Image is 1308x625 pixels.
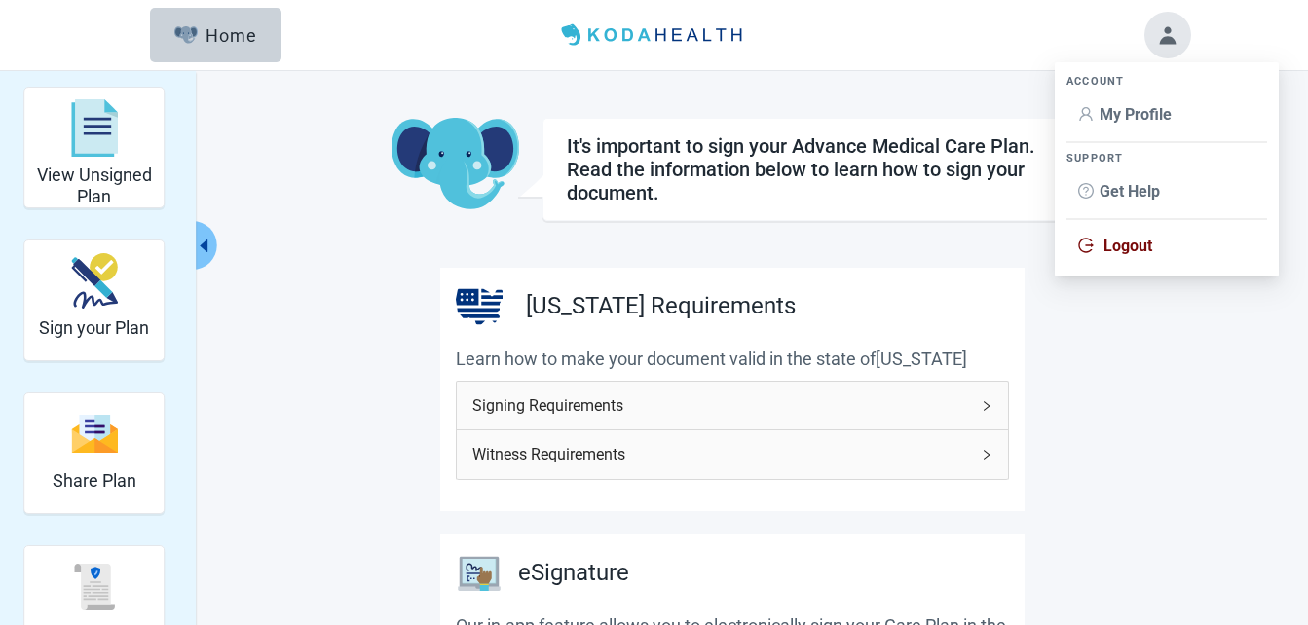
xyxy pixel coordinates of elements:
div: Share Plan [23,392,165,514]
p: Learn how to make your document valid in the state of [US_STATE] [456,346,1009,373]
span: logout [1078,238,1094,253]
span: Get Help [1100,182,1160,201]
h3: [US_STATE] Requirements [526,288,796,325]
img: svg%3e [71,99,118,158]
div: SUPPORT [1066,151,1267,165]
span: user [1078,106,1094,122]
div: ACCOUNT [1066,74,1267,89]
img: svg%3e [71,564,118,610]
img: Elephant [174,26,199,44]
div: Signing Requirements [457,382,1008,429]
span: Witness Requirements [472,442,969,466]
div: Home [174,25,258,45]
span: Logout [1103,237,1152,255]
img: Koda Health [553,19,754,51]
div: Witness Requirements [457,430,1008,478]
img: make_plan_official-CpYJDfBD.svg [71,253,118,309]
img: United States [456,283,503,330]
h2: View Unsigned Plan [32,165,156,206]
div: View Unsigned Plan [23,87,165,208]
ul: Account menu [1055,62,1279,276]
button: Collapse menu [192,221,216,270]
img: eSignature [456,550,503,597]
span: right [981,400,992,412]
img: svg%3e [71,413,118,455]
img: Koda Elephant [392,118,519,211]
div: It's important to sign your Advance Medical Care Plan. Read the information below to learn how to... [567,134,1049,204]
h2: Sign your Plan [39,317,149,339]
h3: eSignature [518,555,629,592]
span: caret-left [194,237,212,255]
span: My Profile [1100,105,1172,124]
span: right [981,449,992,460]
div: Sign your Plan [23,239,165,361]
span: Signing Requirements [472,393,969,418]
h2: Share Plan [53,470,136,492]
button: ElephantHome [150,8,281,62]
span: question-circle [1078,183,1094,199]
button: Toggle account menu [1144,12,1191,58]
